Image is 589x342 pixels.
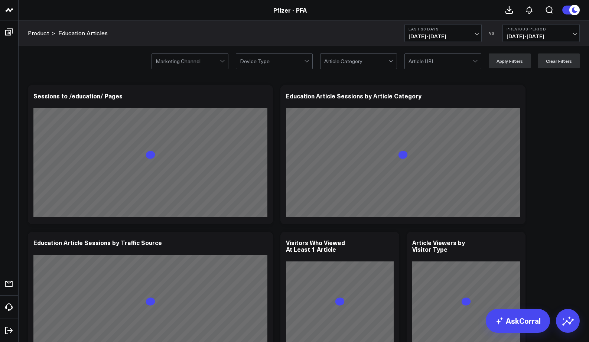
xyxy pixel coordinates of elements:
[486,309,550,333] a: AskCorral
[409,33,478,39] span: [DATE] - [DATE]
[489,53,531,68] button: Apply Filters
[507,33,576,39] span: [DATE] - [DATE]
[485,31,499,35] div: VS
[33,92,123,100] div: Sessions to /education/ Pages
[28,29,55,37] div: >
[538,53,580,68] button: Clear Filters
[502,24,580,42] button: Previous Period[DATE]-[DATE]
[33,238,162,247] div: Education Article Sessions by Traffic Source
[404,24,482,42] button: Last 30 Days[DATE]-[DATE]
[409,27,478,31] b: Last 30 Days
[286,92,422,100] div: Education Article Sessions by Article Category
[286,238,345,253] div: Visitors Who Viewed At Least 1 Article
[28,29,49,37] a: Product
[507,27,576,31] b: Previous Period
[412,238,465,253] div: Article Viewers by Visitor Type
[58,29,108,37] a: Education Articles
[273,6,307,14] a: Pfizer - PFA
